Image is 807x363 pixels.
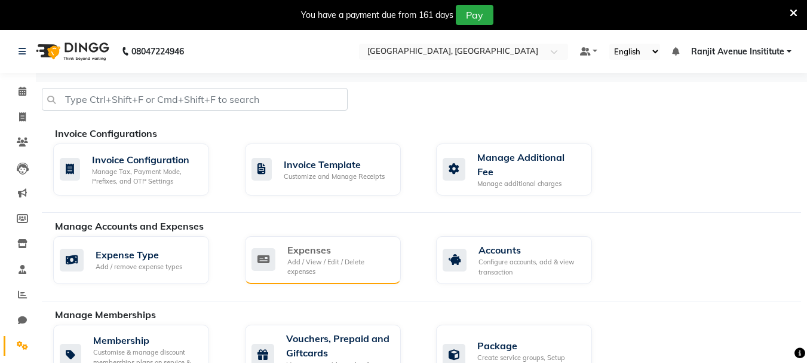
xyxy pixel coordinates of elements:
[287,243,391,257] div: Expenses
[286,331,391,360] div: Vouchers, Prepaid and Giftcards
[436,144,610,196] a: Manage Additional FeeManage additional charges
[284,157,385,172] div: Invoice Template
[53,236,227,284] a: Expense TypeAdd / remove expense types
[456,5,493,25] button: Pay
[477,338,582,353] div: Package
[245,236,419,284] a: ExpensesAdd / View / Edit / Delete expenses
[245,144,419,196] a: Invoice TemplateCustomize and Manage Receipts
[93,333,200,347] div: Membership
[477,179,582,189] div: Manage additional charges
[301,9,453,22] div: You have a payment due from 161 days
[284,172,385,182] div: Customize and Manage Receipts
[691,45,784,58] span: Ranjit Avenue Insititute
[92,152,200,167] div: Invoice Configuration
[53,144,227,196] a: Invoice ConfigurationManage Tax, Payment Mode, Prefixes, and OTP Settings
[478,243,582,257] div: Accounts
[478,257,582,277] div: Configure accounts, add & view transaction
[436,236,610,284] a: AccountsConfigure accounts, add & view transaction
[96,262,182,272] div: Add / remove expense types
[131,35,184,68] b: 08047224946
[287,257,391,277] div: Add / View / Edit / Delete expenses
[477,150,582,179] div: Manage Additional Fee
[92,167,200,187] div: Manage Tax, Payment Mode, Prefixes, and OTP Settings
[30,35,112,68] img: logo
[96,248,182,262] div: Expense Type
[42,88,348,111] input: Type Ctrl+Shift+F or Cmd+Shift+F to search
